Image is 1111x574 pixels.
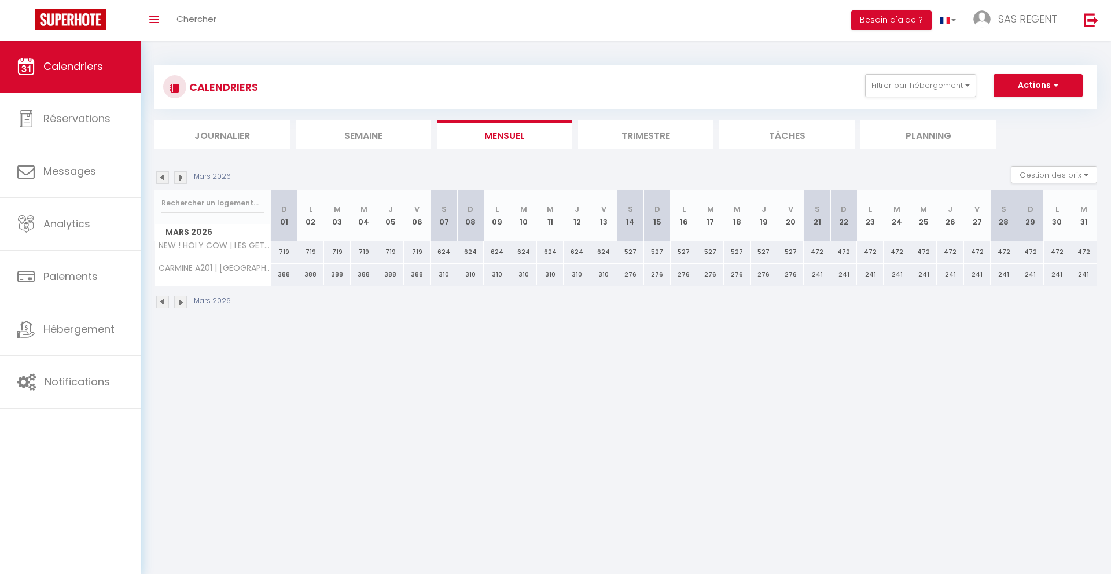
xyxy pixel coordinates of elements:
div: 527 [671,241,697,263]
div: 310 [431,264,457,285]
div: 527 [644,241,671,263]
abbr: D [468,204,473,215]
abbr: M [334,204,341,215]
abbr: S [815,204,820,215]
abbr: M [520,204,527,215]
th: 12 [564,190,590,241]
div: 719 [377,241,404,263]
p: Mars 2026 [194,296,231,307]
th: 30 [1044,190,1070,241]
span: CARMINE A201 | [GEOGRAPHIC_DATA] | A proximité des pistes et du cœur de station | Appt neuf 2 cha... [157,264,273,273]
li: Planning [860,120,996,149]
th: 17 [697,190,724,241]
th: 28 [991,190,1017,241]
div: 388 [377,264,404,285]
li: Trimestre [578,120,713,149]
div: 472 [1017,241,1044,263]
div: 624 [484,241,510,263]
div: 310 [457,264,484,285]
abbr: V [414,204,420,215]
th: 21 [804,190,830,241]
abbr: M [893,204,900,215]
li: Semaine [296,120,431,149]
li: Tâches [719,120,855,149]
abbr: M [920,204,927,215]
div: 241 [910,264,937,285]
abbr: V [601,204,606,215]
div: 527 [697,241,724,263]
abbr: M [707,204,714,215]
div: 472 [804,241,830,263]
th: 10 [510,190,537,241]
abbr: L [682,204,686,215]
div: 719 [297,241,324,263]
th: 13 [590,190,617,241]
div: 527 [777,241,804,263]
div: 527 [724,241,751,263]
abbr: L [1055,204,1059,215]
abbr: J [761,204,766,215]
span: Notifications [45,374,110,389]
abbr: V [974,204,980,215]
abbr: J [948,204,952,215]
th: 06 [404,190,431,241]
div: 310 [537,264,564,285]
abbr: D [654,204,660,215]
img: Super Booking [35,9,106,30]
div: 241 [1070,264,1097,285]
div: 241 [1044,264,1070,285]
span: Hébergement [43,322,115,336]
abbr: J [575,204,579,215]
div: 241 [1017,264,1044,285]
span: Chercher [176,13,216,25]
div: 276 [751,264,777,285]
th: 14 [617,190,644,241]
div: 472 [964,241,991,263]
div: 472 [884,241,910,263]
abbr: S [1001,204,1006,215]
div: 719 [404,241,431,263]
th: 31 [1070,190,1097,241]
button: Filtrer par hébergement [865,74,976,97]
th: 11 [537,190,564,241]
div: 624 [510,241,537,263]
div: 624 [564,241,590,263]
th: 16 [671,190,697,241]
th: 25 [910,190,937,241]
div: 624 [537,241,564,263]
div: 276 [777,264,804,285]
div: 719 [271,241,297,263]
div: 527 [617,241,644,263]
abbr: D [841,204,847,215]
div: 241 [857,264,884,285]
span: Mars 2026 [155,224,270,241]
div: 276 [644,264,671,285]
div: 472 [857,241,884,263]
div: 276 [671,264,697,285]
abbr: M [734,204,741,215]
th: 22 [830,190,857,241]
th: 18 [724,190,751,241]
div: 276 [697,264,724,285]
button: Actions [994,74,1083,97]
abbr: D [1028,204,1033,215]
button: Gestion des prix [1011,166,1097,183]
button: Besoin d'aide ? [851,10,932,30]
div: 241 [884,264,910,285]
div: 388 [297,264,324,285]
abbr: D [281,204,287,215]
div: 241 [991,264,1017,285]
div: 624 [431,241,457,263]
span: Analytics [43,216,90,231]
div: 472 [1070,241,1097,263]
span: Messages [43,164,96,178]
input: Rechercher un logement... [161,193,264,214]
abbr: L [309,204,312,215]
span: Calendriers [43,59,103,73]
div: 241 [937,264,963,285]
div: 472 [910,241,937,263]
div: 310 [510,264,537,285]
img: ... [973,10,991,28]
div: 276 [617,264,644,285]
abbr: M [1080,204,1087,215]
